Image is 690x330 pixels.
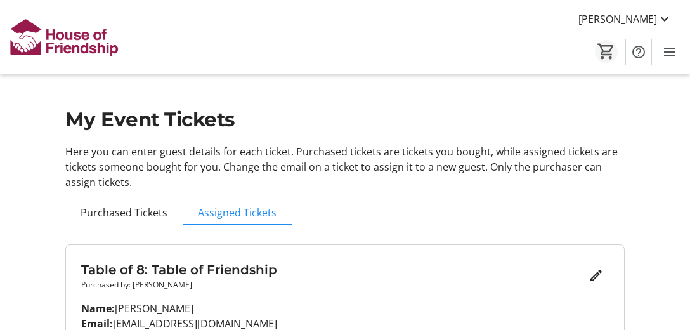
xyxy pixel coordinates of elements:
button: Cart [595,40,618,63]
button: Menu [657,39,682,65]
h3: Table of 8: Table of Friendship [81,260,584,279]
p: Purchased by: [PERSON_NAME] [81,279,584,291]
span: Assigned Tickets [198,208,277,218]
strong: Name: [81,301,115,315]
span: [PERSON_NAME] [578,11,657,27]
button: Help [626,39,651,65]
h1: My Event Tickets [65,105,625,134]
p: [PERSON_NAME] [81,301,609,316]
p: Here you can enter guest details for each ticket. Purchased tickets are tickets you bought, while... [65,144,625,190]
img: House of Friendship's Logo [8,5,120,69]
button: [PERSON_NAME] [568,9,682,29]
span: Purchased Tickets [81,208,167,218]
button: Edit [583,263,609,288]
